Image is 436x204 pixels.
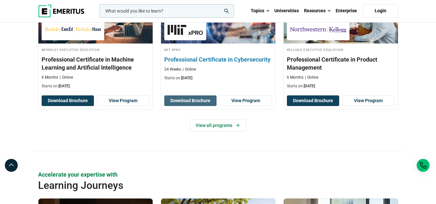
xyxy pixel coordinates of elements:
[190,119,246,131] a: View all programs
[363,4,398,18] a: Login
[287,55,395,72] h3: Professional Certificate in Product Management
[181,76,192,80] span: [DATE]
[42,47,149,52] h4: Berkeley Executive Education
[305,75,318,80] p: Online
[60,75,73,80] p: Online
[183,67,196,72] p: Online
[167,23,203,37] img: MIT xPRO
[42,95,94,106] button: Download Brochure
[287,75,303,80] p: 6 Months
[97,95,149,106] a: View Program
[164,67,181,72] p: 24 Weeks
[287,83,395,89] p: Starts on:
[38,179,362,192] h2: Learning Journeys
[342,95,395,106] a: View Program
[287,47,395,52] h4: Kellogg Executive Education
[42,75,58,80] p: 6 Months
[220,95,272,106] a: View Program
[304,84,315,88] span: [DATE]
[164,75,272,81] p: Starts on:
[164,95,217,106] button: Download Brochure
[164,47,272,52] h4: MIT xPRO
[38,170,398,179] p: Accelerate your expertise with
[45,23,101,37] img: Berkeley Executive Education
[42,83,149,89] p: Starts on:
[290,23,346,37] img: Kellogg Executive Education
[287,95,339,106] button: Download Brochure
[58,84,70,88] span: [DATE]
[100,4,234,18] input: woocommerce-product-search-field-0
[164,55,272,63] h3: Professional Certificate in Cybersecurity
[42,55,149,72] h3: Professional Certificate in Machine Learning and Artificial Intelligence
